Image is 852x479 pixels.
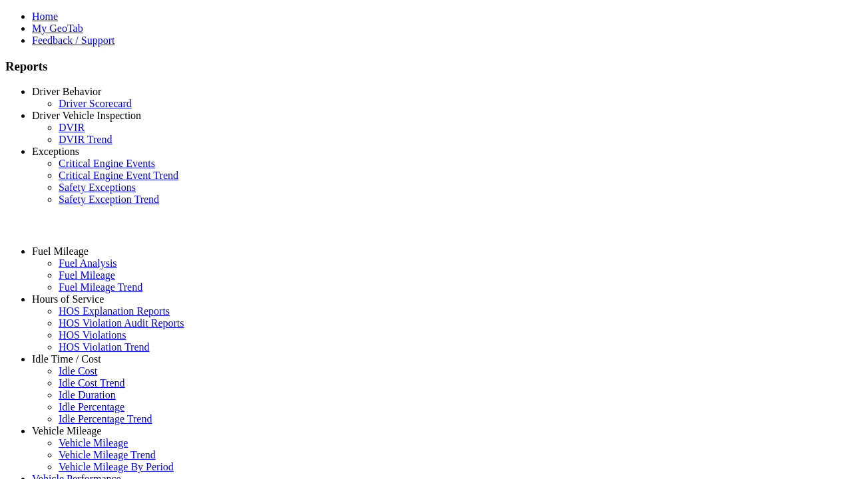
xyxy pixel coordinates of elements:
[59,437,128,448] a: Vehicle Mileage
[59,317,184,329] a: HOS Violation Audit Reports
[59,305,170,317] a: HOS Explanation Reports
[59,413,152,424] a: Idle Percentage Trend
[32,35,114,46] a: Feedback / Support
[32,146,79,157] a: Exceptions
[59,194,159,205] a: Safety Exception Trend
[32,110,141,121] a: Driver Vehicle Inspection
[32,245,89,257] a: Fuel Mileage
[59,122,85,133] a: DVIR
[59,158,155,169] a: Critical Engine Events
[59,449,156,460] a: Vehicle Mileage Trend
[59,389,116,400] a: Idle Duration
[5,59,847,74] h3: Reports
[32,23,83,34] a: My GeoTab
[32,425,101,436] a: Vehicle Mileage
[32,11,58,22] a: Home
[59,182,136,193] a: Safety Exceptions
[59,341,150,353] a: HOS Violation Trend
[59,269,115,281] a: Fuel Mileage
[32,86,101,97] a: Driver Behavior
[59,377,125,389] a: Idle Cost Trend
[59,461,174,472] a: Vehicle Mileage By Period
[32,293,104,305] a: Hours of Service
[59,98,132,109] a: Driver Scorecard
[59,257,117,269] a: Fuel Analysis
[59,365,97,377] a: Idle Cost
[59,281,142,293] a: Fuel Mileage Trend
[59,134,112,145] a: DVIR Trend
[59,170,178,181] a: Critical Engine Event Trend
[59,401,124,412] a: Idle Percentage
[32,353,101,365] a: Idle Time / Cost
[59,329,126,341] a: HOS Violations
